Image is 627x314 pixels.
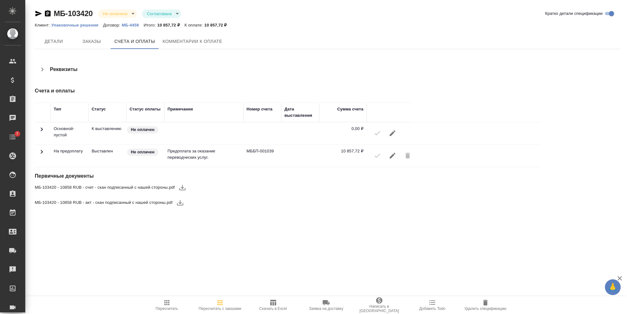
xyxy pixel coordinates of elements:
p: Итого: [143,23,157,27]
td: Основной-пустой [51,122,88,145]
span: Toggle Row Expanded [38,152,46,157]
div: Не оплачена [98,9,137,18]
p: 10 857,72 ₽ [204,23,232,27]
p: Договор: [103,23,122,27]
button: Не оплачена [101,11,129,16]
td: 10 857,72 ₽ [319,145,367,167]
div: Не оплачена [142,9,181,18]
span: МБ-103420 - 10858 RUB - акт - скан подписанный с нашей стороны.pdf [35,199,173,206]
h4: Счета и оплаты [35,87,425,95]
button: Редактировать [385,126,400,141]
div: Номер счета [247,106,272,112]
div: Тип [54,106,61,112]
td: 0,00 ₽ [319,122,367,145]
div: Примечание [167,106,193,112]
p: Не оплачен [131,149,155,155]
p: Счет отправлен к выставлению в ардеп, но в 1С не выгружен еще, разблокировать можно только на сто... [92,126,123,132]
span: 🙏 [607,281,618,294]
span: Заказы [76,38,107,45]
td: МББП-001039 [243,145,281,167]
div: Сумма счета [337,106,363,112]
button: 🙏 [605,279,621,295]
td: На предоплату [51,145,88,167]
span: МБ-103420 - 10858 RUB - счет - скан подписанный с нашей стороны.pdf [35,184,175,191]
p: МБ-4459 [122,23,143,27]
p: К оплате: [185,23,204,27]
h4: Первичные документы [35,172,425,180]
div: Статус оплаты [130,106,161,112]
button: Редактировать [385,148,400,163]
button: Скопировать ссылку для ЯМессенджера [35,10,42,17]
span: Кратко детали спецификации [545,10,603,17]
button: Согласована [145,11,173,16]
p: Предоплата за оказание переводческих услуг. [167,148,240,161]
div: Дата выставления [284,106,316,119]
p: Все изменения в спецификации заблокированы [92,148,123,154]
span: Детали [39,38,69,45]
span: Комментарии к оплате [163,38,222,45]
span: 7 [12,131,22,137]
span: Toggle Row Expanded [38,129,46,134]
p: 10 857,72 ₽ [157,23,185,27]
p: Клиент: [35,23,51,27]
div: Статус [92,106,106,112]
button: Скопировать ссылку [44,10,52,17]
a: МБ-4459 [122,22,143,27]
a: МБ-103420 [54,9,93,18]
a: 7 [2,129,24,145]
a: Упаковочные решения [51,22,103,27]
h4: Реквизиты [50,66,77,73]
p: Упаковочные решения [51,23,103,27]
p: Не оплачен [131,127,155,133]
span: Счета и оплаты [114,38,155,45]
